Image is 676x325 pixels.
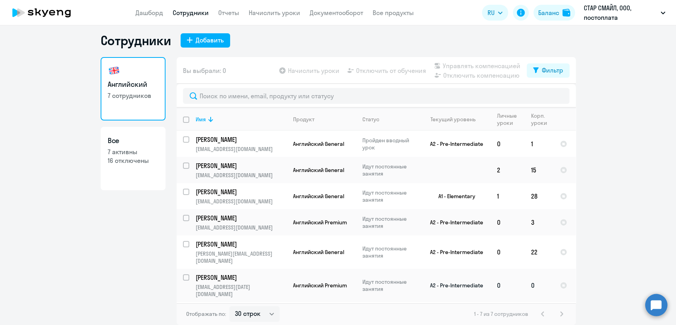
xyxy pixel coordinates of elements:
[491,235,525,269] td: 0
[584,3,657,22] p: СТАР СМАЙЛ, ООО, постоплата
[373,9,414,17] a: Все продукты
[196,135,286,144] a: [PERSON_NAME]
[196,273,285,282] p: [PERSON_NAME]
[525,131,554,157] td: 1
[525,209,554,235] td: 3
[482,5,508,21] button: RU
[108,156,158,165] p: 16 отключены
[196,35,224,45] div: Добавить
[527,63,569,78] button: Фильтр
[196,283,286,298] p: [EMAIL_ADDRESS][DATE][DOMAIN_NAME]
[196,214,285,222] p: [PERSON_NAME]
[196,214,286,222] a: [PERSON_NAME]
[362,163,417,177] p: Идут постоянные занятия
[196,161,286,170] a: [PERSON_NAME]
[562,9,570,17] img: balance
[531,112,553,126] div: Корп. уроки
[183,66,226,75] span: Вы выбрали: 0
[293,282,347,289] span: Английский Premium
[293,116,356,123] div: Продукт
[362,278,417,292] p: Идут постоянные занятия
[108,136,158,146] h3: Все
[542,65,563,75] div: Фильтр
[531,112,548,126] div: Корп. уроки
[525,269,554,302] td: 0
[108,147,158,156] p: 7 активны
[196,145,286,153] p: [EMAIL_ADDRESS][DOMAIN_NAME]
[196,161,285,170] p: [PERSON_NAME]
[491,131,525,157] td: 0
[293,249,344,256] span: Английский General
[249,9,300,17] a: Начислить уроки
[135,9,163,17] a: Дашборд
[196,273,286,282] a: [PERSON_NAME]
[101,57,166,120] a: Английский7 сотрудников
[293,166,344,174] span: Английский General
[196,135,285,144] p: [PERSON_NAME]
[362,215,417,229] p: Идут постоянные занятия
[497,112,519,126] div: Личные уроки
[108,64,120,77] img: english
[491,157,525,183] td: 2
[491,269,525,302] td: 0
[423,116,490,123] div: Текущий уровень
[196,116,286,123] div: Имя
[533,5,575,21] button: Балансbalance
[196,172,286,179] p: [EMAIL_ADDRESS][DOMAIN_NAME]
[497,112,524,126] div: Личные уроки
[362,116,417,123] div: Статус
[362,245,417,259] p: Идут постоянные занятия
[293,193,344,200] span: Английский General
[196,240,285,249] p: [PERSON_NAME]
[183,88,569,104] input: Поиск по имени, email, продукту или статусу
[196,187,286,196] a: [PERSON_NAME]
[580,3,669,22] button: СТАР СМАЙЛ, ООО, постоплата
[538,8,559,17] div: Баланс
[196,187,285,196] p: [PERSON_NAME]
[196,224,286,231] p: [EMAIL_ADDRESS][DOMAIN_NAME]
[293,140,344,147] span: Английский General
[417,209,491,235] td: A2 - Pre-Intermediate
[525,235,554,269] td: 22
[108,91,158,100] p: 7 сотрудников
[310,9,363,17] a: Документооборот
[186,310,226,317] span: Отображать по:
[525,183,554,209] td: 28
[101,32,171,48] h1: Сотрудники
[108,79,158,90] h3: Английский
[362,116,379,123] div: Статус
[417,269,491,302] td: A2 - Pre-Intermediate
[362,189,417,203] p: Идут постоянные занятия
[525,157,554,183] td: 15
[417,131,491,157] td: A2 - Pre-Intermediate
[417,235,491,269] td: A2 - Pre-Intermediate
[487,8,495,17] span: RU
[101,127,166,190] a: Все7 активны16 отключены
[196,250,286,264] p: [PERSON_NAME][EMAIL_ADDRESS][DOMAIN_NAME]
[491,209,525,235] td: 0
[196,116,206,123] div: Имя
[430,116,476,123] div: Текущий уровень
[293,116,314,123] div: Продукт
[491,183,525,209] td: 1
[196,240,286,249] a: [PERSON_NAME]
[474,310,528,317] span: 1 - 7 из 7 сотрудников
[173,9,209,17] a: Сотрудники
[417,183,491,209] td: A1 - Elementary
[293,219,347,226] span: Английский Premium
[181,33,230,48] button: Добавить
[362,137,417,151] p: Пройден вводный урок
[196,198,286,205] p: [EMAIL_ADDRESS][DOMAIN_NAME]
[218,9,239,17] a: Отчеты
